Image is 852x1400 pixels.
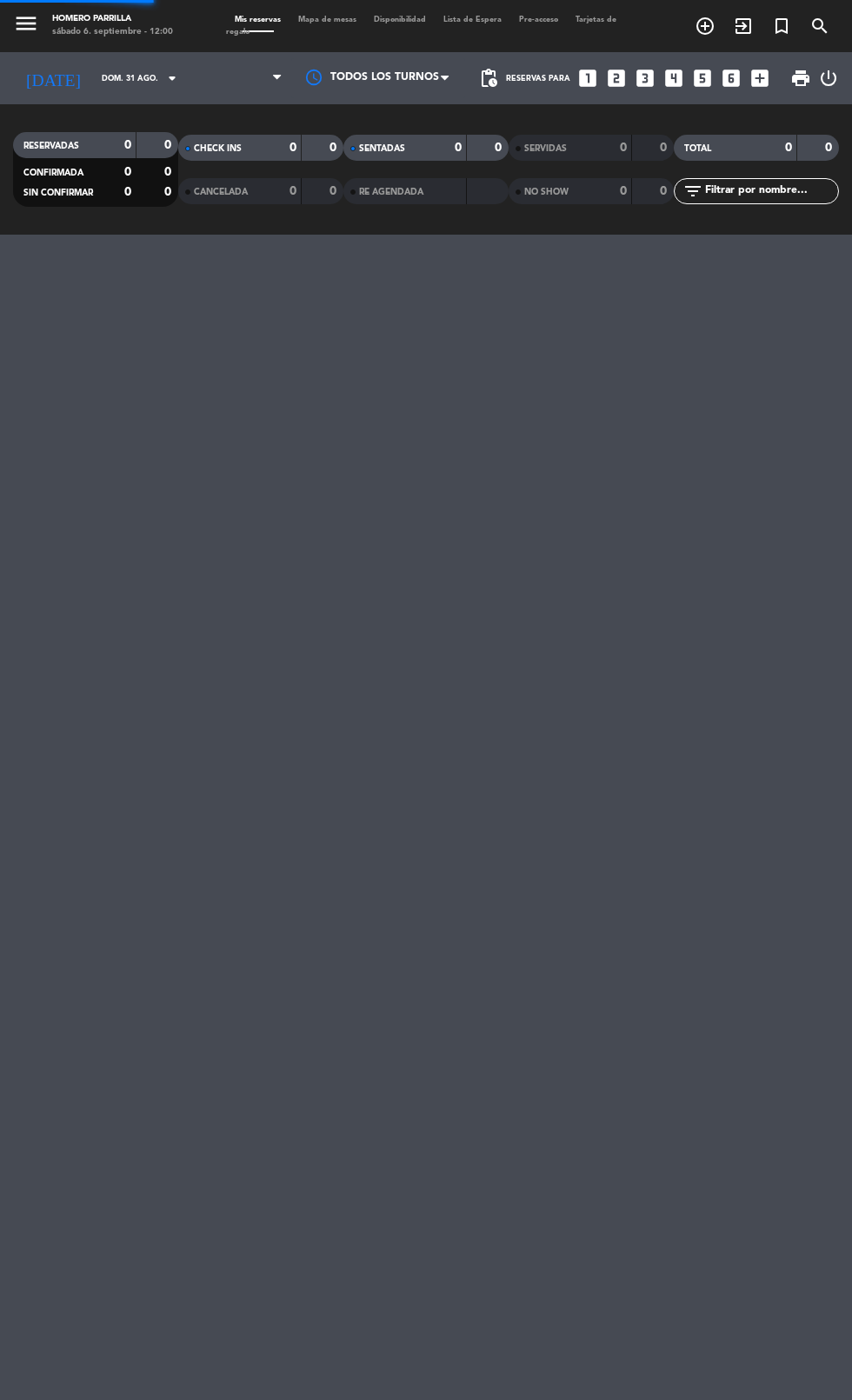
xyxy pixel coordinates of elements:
[164,166,175,178] strong: 0
[605,67,628,90] i: looks_two
[164,186,175,198] strong: 0
[524,188,569,196] span: NO SHOW
[720,67,742,90] i: looks_6
[620,185,627,197] strong: 0
[790,68,811,89] span: print
[818,68,839,89] i: power_settings_new
[23,142,79,150] span: RESERVADAS
[771,16,792,36] i: turned_in_not
[359,144,405,153] span: SENTADAS
[703,182,838,201] input: Filtrar por nombre...
[818,52,839,104] div: LOG OUT
[495,142,505,154] strong: 0
[13,61,93,96] i: [DATE]
[162,68,183,89] i: arrow_drop_down
[809,16,830,36] i: search
[660,142,670,154] strong: 0
[634,67,656,90] i: looks_3
[576,67,599,90] i: looks_one
[226,16,290,23] span: Mis reservas
[124,139,131,151] strong: 0
[124,166,131,178] strong: 0
[435,16,510,23] span: Lista de Espera
[684,144,711,153] span: TOTAL
[662,67,685,90] i: looks_4
[749,67,771,90] i: add_box
[124,186,131,198] strong: 0
[23,169,83,177] span: CONFIRMADA
[510,16,567,23] span: Pre-acceso
[524,144,567,153] span: SERVIDAS
[660,185,670,197] strong: 0
[13,10,39,36] i: menu
[682,181,703,202] i: filter_list
[13,10,39,41] button: menu
[695,16,716,36] i: add_circle_outline
[164,139,175,151] strong: 0
[23,189,93,197] span: SIN CONFIRMAR
[365,16,435,23] span: Disponibilidad
[620,142,627,154] strong: 0
[455,142,462,154] strong: 0
[478,68,499,89] span: pending_actions
[329,142,340,154] strong: 0
[290,16,365,23] span: Mapa de mesas
[52,26,173,39] div: sábado 6. septiembre - 12:00
[52,13,173,26] div: Homero Parrilla
[506,74,570,83] span: Reservas para
[785,142,792,154] strong: 0
[194,144,242,153] span: CHECK INS
[733,16,754,36] i: exit_to_app
[691,67,714,90] i: looks_5
[825,142,835,154] strong: 0
[329,185,340,197] strong: 0
[290,185,296,197] strong: 0
[359,188,423,196] span: RE AGENDADA
[290,142,296,154] strong: 0
[194,188,248,196] span: CANCELADA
